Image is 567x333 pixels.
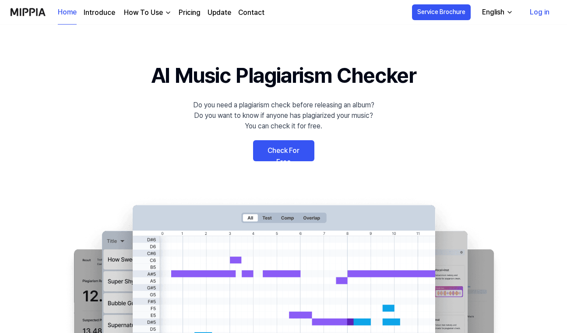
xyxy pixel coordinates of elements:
[84,7,115,18] a: Introduce
[179,7,201,18] a: Pricing
[165,9,172,16] img: down
[58,0,77,25] a: Home
[238,7,264,18] a: Contact
[412,4,471,20] button: Service Brochure
[151,60,416,91] h1: AI Music Plagiarism Checker
[122,7,165,18] div: How To Use
[475,4,518,21] button: English
[193,100,374,131] div: Do you need a plagiarism check before releasing an album? Do you want to know if anyone has plagi...
[253,140,314,161] a: Check For Free
[122,7,172,18] button: How To Use
[480,7,506,18] div: English
[208,7,231,18] a: Update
